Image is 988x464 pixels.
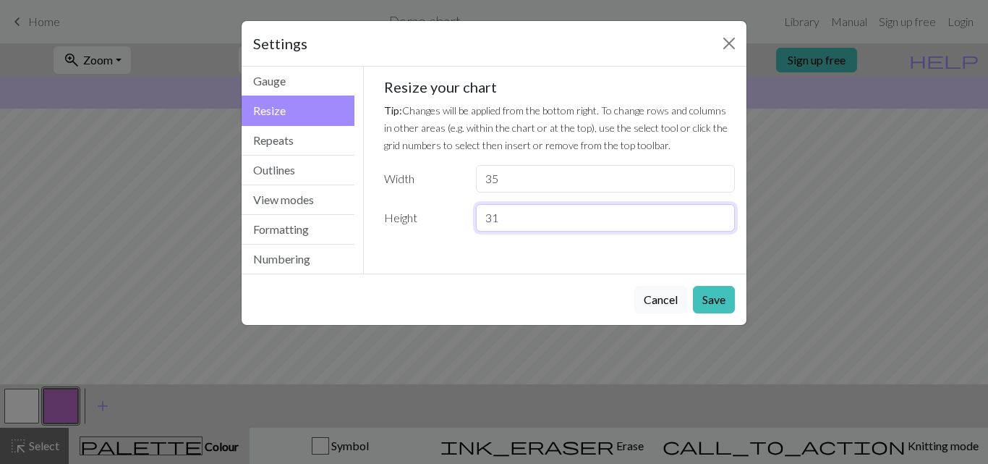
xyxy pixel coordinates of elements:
button: Numbering [242,245,354,274]
button: View modes [242,185,354,215]
button: Close [717,32,741,55]
button: Repeats [242,126,354,156]
h5: Settings [253,33,307,54]
button: Outlines [242,156,354,185]
button: Resize [242,96,354,126]
label: Height [375,204,467,232]
button: Gauge [242,67,354,96]
h5: Resize your chart [384,78,736,96]
button: Save [693,286,735,313]
strong: Tip: [384,104,402,117]
button: Formatting [242,215,354,245]
small: Changes will be applied from the bottom right. To change rows and columns in other areas (e.g. wi... [384,104,728,151]
button: Cancel [634,286,687,313]
label: Width [375,165,467,193]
